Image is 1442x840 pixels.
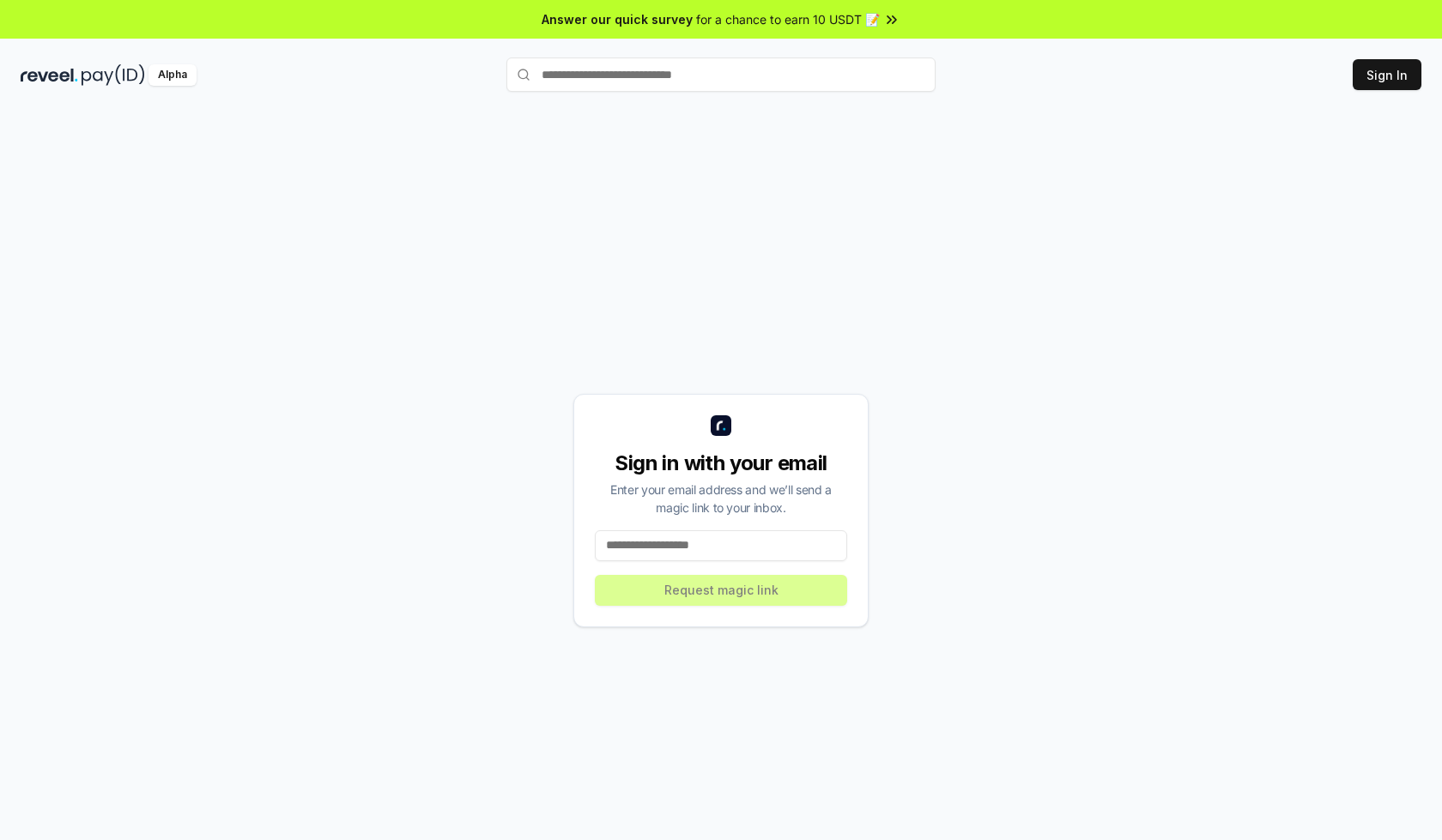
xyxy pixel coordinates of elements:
[542,10,693,28] span: Answer our quick survey
[711,415,731,436] img: logo_small
[595,450,847,477] div: Sign in with your email
[82,64,145,86] img: pay_id
[595,480,847,517] div: Enter your email address and we’ll send a magic link to your inbox.
[1353,59,1421,90] button: Sign In
[148,64,197,86] div: Alpha
[21,64,78,86] img: reveel_dark
[696,10,880,28] span: for a chance to earn 10 USDT 📝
